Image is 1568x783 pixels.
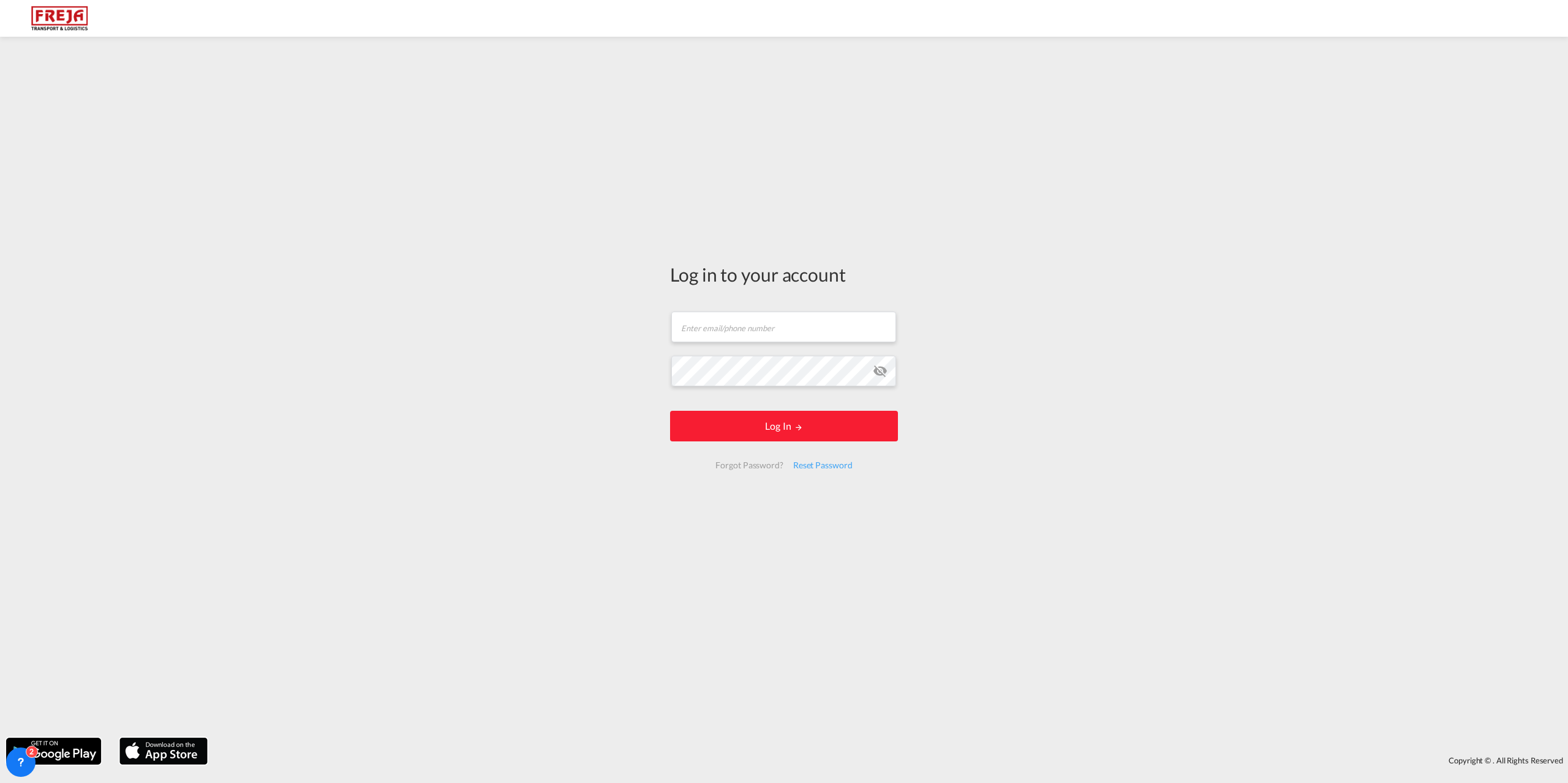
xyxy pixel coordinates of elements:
img: 586607c025bf11f083711d99603023e7.png [18,5,101,32]
input: Enter email/phone number [671,312,896,342]
button: LOGIN [670,411,898,441]
img: google.png [5,736,102,766]
div: Forgot Password? [710,454,788,476]
div: Copyright © . All Rights Reserved [214,750,1568,771]
div: Reset Password [788,454,858,476]
img: apple.png [118,736,209,766]
div: Log in to your account [670,261,898,287]
md-icon: icon-eye-off [873,364,888,378]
